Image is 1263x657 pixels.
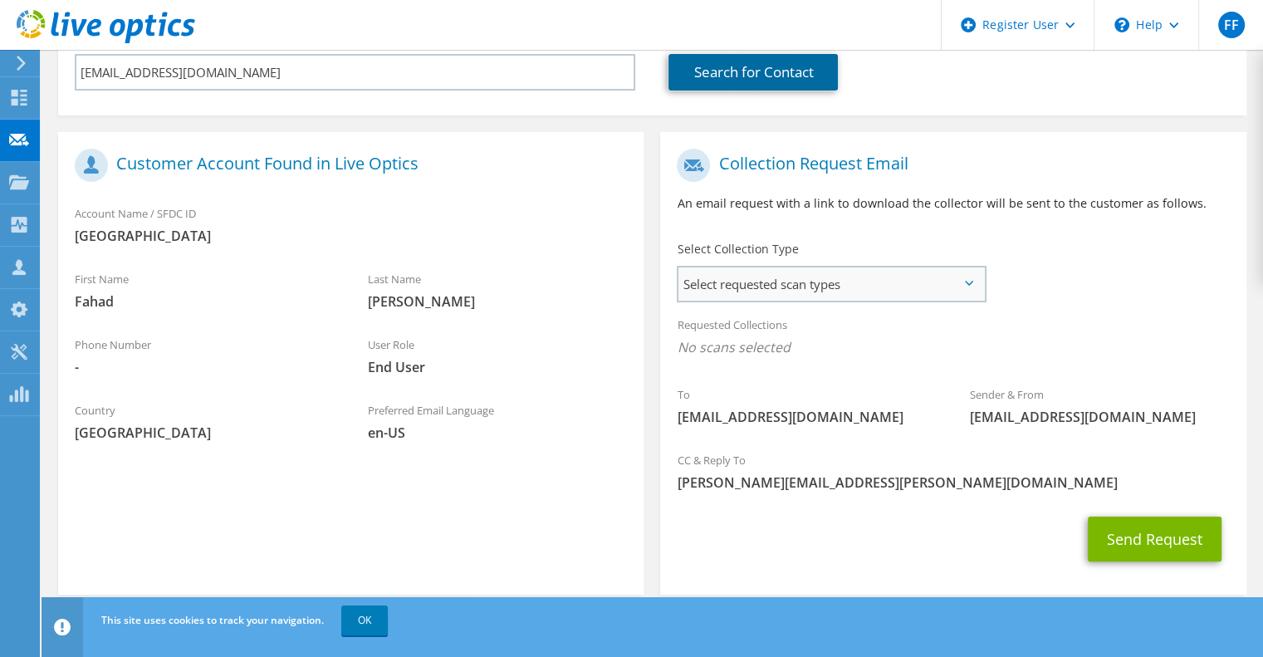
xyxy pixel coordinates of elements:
[58,262,351,319] div: First Name
[677,338,1229,356] span: No scans selected
[678,267,984,301] span: Select requested scan types
[75,227,627,245] span: [GEOGRAPHIC_DATA]
[368,424,628,442] span: en-US
[677,241,798,257] label: Select Collection Type
[368,358,628,376] span: End User
[101,613,324,627] span: This site uses cookies to track your navigation.
[677,149,1221,182] h1: Collection Request Email
[75,424,335,442] span: [GEOGRAPHIC_DATA]
[368,292,628,311] span: [PERSON_NAME]
[351,393,644,450] div: Preferred Email Language
[1114,17,1129,32] svg: \n
[75,149,619,182] h1: Customer Account Found in Live Optics
[351,262,644,319] div: Last Name
[75,292,335,311] span: Fahad
[953,377,1246,434] div: Sender & From
[58,196,644,253] div: Account Name / SFDC ID
[1088,517,1221,561] button: Send Request
[668,54,838,91] a: Search for Contact
[341,606,388,635] a: OK
[677,194,1229,213] p: An email request with a link to download the collector will be sent to the customer as follows.
[970,408,1230,426] span: [EMAIL_ADDRESS][DOMAIN_NAME]
[660,443,1246,500] div: CC & Reply To
[58,327,351,385] div: Phone Number
[75,358,335,376] span: -
[660,377,953,434] div: To
[351,327,644,385] div: User Role
[58,393,351,450] div: Country
[1218,12,1245,38] span: FF
[677,408,937,426] span: [EMAIL_ADDRESS][DOMAIN_NAME]
[677,473,1229,492] span: [PERSON_NAME][EMAIL_ADDRESS][PERSON_NAME][DOMAIN_NAME]
[660,307,1246,369] div: Requested Collections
